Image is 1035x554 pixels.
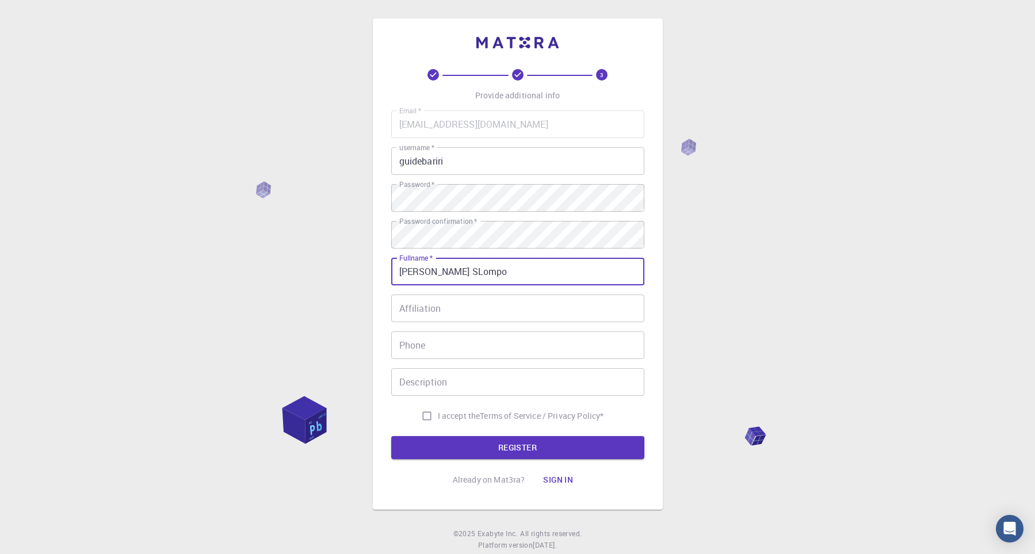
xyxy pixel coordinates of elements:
label: Fullname [399,253,433,263]
span: All rights reserved. [520,528,582,540]
a: Exabyte Inc. [478,528,518,540]
button: Sign in [534,468,582,491]
label: username [399,143,434,152]
a: [DATE]. [533,540,557,551]
span: [DATE] . [533,540,557,549]
label: Password [399,179,434,189]
span: Exabyte Inc. [478,529,518,538]
p: Terms of Service / Privacy Policy * [480,410,604,422]
p: Already on Mat3ra? [453,474,525,486]
span: I accept the [438,410,480,422]
div: Open Intercom Messenger [996,515,1023,542]
span: Platform version [478,540,533,551]
a: Terms of Service / Privacy Policy* [480,410,604,422]
text: 3 [600,71,604,79]
label: Password confirmation [399,216,477,226]
p: Provide additional info [475,90,560,101]
button: REGISTER [391,436,644,459]
span: © 2025 [453,528,478,540]
label: Email [399,106,421,116]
